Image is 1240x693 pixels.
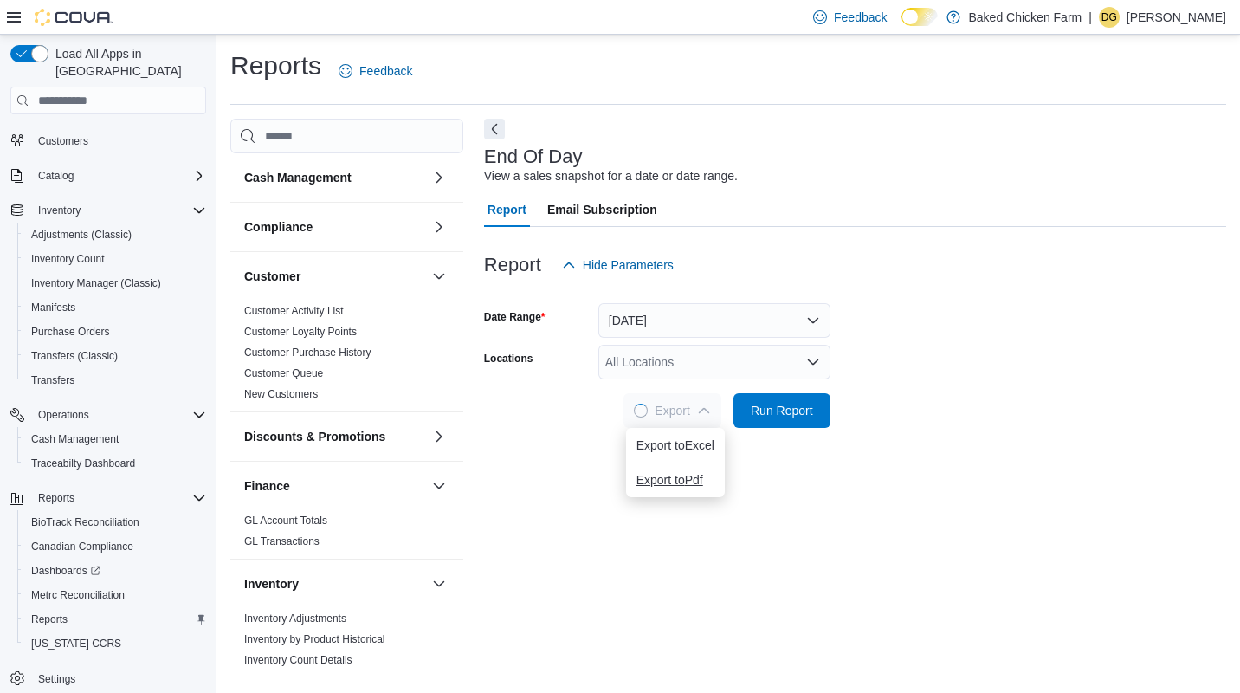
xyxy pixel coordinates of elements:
[35,9,113,26] img: Cova
[244,477,290,495] h3: Finance
[24,273,206,294] span: Inventory Manager (Classic)
[244,325,357,339] span: Customer Loyalty Points
[230,49,321,83] h1: Reports
[484,310,546,324] label: Date Range
[631,401,651,421] span: Loading
[244,514,327,528] span: GL Account Totals
[244,575,299,593] h3: Inventory
[24,429,206,450] span: Cash Management
[24,273,168,294] a: Inventory Manager (Classic)
[547,192,657,227] span: Email Subscription
[24,224,206,245] span: Adjustments (Classic)
[24,346,206,366] span: Transfers (Classic)
[636,473,714,487] span: Export to Pdf
[3,486,213,510] button: Reports
[244,169,352,186] h3: Cash Management
[31,669,82,690] a: Settings
[634,393,710,428] span: Export
[484,255,541,275] h3: Report
[17,223,213,247] button: Adjustments (Classic)
[583,256,674,274] span: Hide Parameters
[24,297,82,318] a: Manifests
[244,387,318,401] span: New Customers
[24,609,74,630] a: Reports
[31,165,206,186] span: Catalog
[24,429,126,450] a: Cash Management
[598,303,830,338] button: [DATE]
[751,402,813,419] span: Run Report
[24,249,112,269] a: Inventory Count
[623,393,720,428] button: LoadingExport
[1088,7,1092,28] p: |
[636,438,714,452] span: Export to Excel
[24,536,206,557] span: Canadian Compliance
[24,297,206,318] span: Manifests
[484,119,505,139] button: Next
[244,515,327,527] a: GL Account Totals
[429,476,449,496] button: Finance
[244,304,344,318] span: Customer Activity List
[38,408,89,422] span: Operations
[901,26,902,27] span: Dark Mode
[31,131,95,152] a: Customers
[429,167,449,188] button: Cash Management
[31,540,133,554] span: Canadian Compliance
[969,7,1082,28] p: Baked Chicken Farm
[1127,7,1226,28] p: [PERSON_NAME]
[244,268,300,285] h3: Customer
[484,352,533,366] label: Locations
[24,346,125,366] a: Transfers (Classic)
[24,512,206,533] span: BioTrack Reconciliation
[244,367,323,379] a: Customer Queue
[48,45,206,80] span: Load All Apps in [GEOGRAPHIC_DATA]
[24,321,117,342] a: Purchase Orders
[626,428,725,463] button: Export toExcel
[3,127,213,152] button: Customers
[38,491,74,505] span: Reports
[429,573,449,594] button: Inventory
[24,585,206,606] span: Metrc Reconciliation
[244,326,357,338] a: Customer Loyalty Points
[1099,7,1120,28] div: Daniel Gonzales
[244,346,371,359] span: Customer Purchase History
[31,325,110,339] span: Purchase Orders
[244,575,425,593] button: Inventory
[38,169,74,183] span: Catalog
[332,54,419,88] a: Feedback
[24,453,142,474] a: Traceabilty Dashboard
[24,370,206,391] span: Transfers
[3,164,213,188] button: Catalog
[359,62,412,80] span: Feedback
[484,146,583,167] h3: End Of Day
[1101,7,1117,28] span: DG
[244,535,320,547] a: GL Transactions
[31,488,81,508] button: Reports
[24,224,139,245] a: Adjustments (Classic)
[244,428,425,445] button: Discounts & Promotions
[24,585,132,606] a: Metrc Reconciliation
[17,247,213,271] button: Inventory Count
[244,612,346,625] a: Inventory Adjustments
[17,631,213,656] button: [US_STATE] CCRS
[484,167,738,185] div: View a sales snapshot for a date or date range.
[244,366,323,380] span: Customer Queue
[31,637,121,651] span: [US_STATE] CCRS
[17,559,213,583] a: Dashboards
[244,654,352,666] a: Inventory Count Details
[17,427,213,451] button: Cash Management
[31,200,206,221] span: Inventory
[31,349,118,363] span: Transfers (Classic)
[244,653,352,667] span: Inventory Count Details
[244,477,425,495] button: Finance
[31,612,68,626] span: Reports
[31,515,139,529] span: BioTrack Reconciliation
[31,276,161,290] span: Inventory Manager (Classic)
[17,607,213,631] button: Reports
[230,510,463,559] div: Finance
[901,8,938,26] input: Dark Mode
[244,632,385,646] span: Inventory by Product Historical
[230,301,463,411] div: Customer
[488,192,526,227] span: Report
[38,134,88,148] span: Customers
[24,609,206,630] span: Reports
